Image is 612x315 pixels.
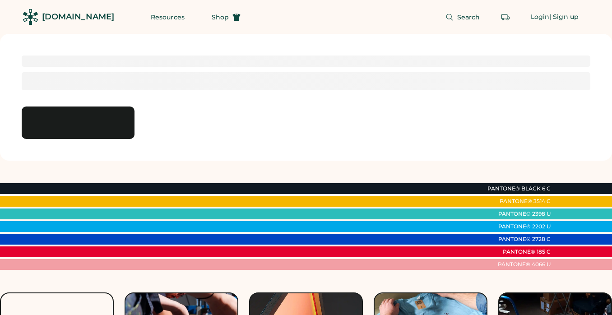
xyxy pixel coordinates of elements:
button: Retrieve an order [496,8,515,26]
span: Shop [212,14,229,20]
button: Shop [201,8,251,26]
div: [DOMAIN_NAME] [42,11,114,23]
button: Search [435,8,491,26]
button: Resources [140,8,195,26]
div: | Sign up [549,13,579,22]
div: Login [531,13,550,22]
span: Search [457,14,480,20]
img: Rendered Logo - Screens [23,9,38,25]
